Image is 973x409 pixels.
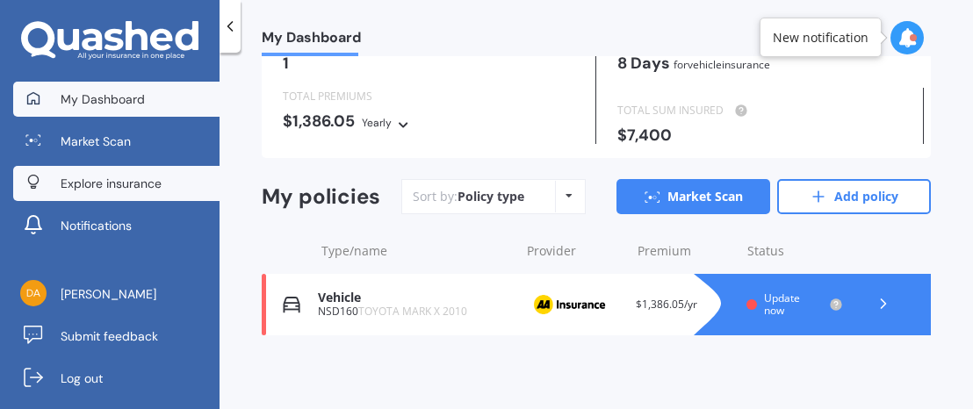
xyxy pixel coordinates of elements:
[61,327,158,345] span: Submit feedback
[616,179,770,214] a: Market Scan
[321,242,513,260] div: Type/name
[61,217,132,234] span: Notifications
[20,280,47,306] img: 604d64a430e9839376f90dcf92ca5fa3
[362,114,392,132] div: Yearly
[61,175,162,192] span: Explore insurance
[617,102,909,119] div: TOTAL SUM INSURED
[283,54,574,72] div: 1
[61,370,103,387] span: Log out
[636,297,697,312] span: $1,386.05/yr
[13,361,220,396] a: Log out
[358,304,467,319] span: TOYOTA MARK X 2010
[61,90,145,108] span: My Dashboard
[283,88,574,105] div: TOTAL PREMIUMS
[61,133,131,150] span: Market Scan
[283,296,300,313] img: Vehicle
[262,29,361,53] span: My Dashboard
[318,291,511,305] div: Vehicle
[617,126,909,144] div: $7,400
[13,166,220,201] a: Explore insurance
[638,242,733,260] div: Premium
[262,184,380,210] div: My policies
[747,242,843,260] div: Status
[777,179,931,214] a: Add policy
[764,291,800,318] span: Update now
[61,285,156,303] span: [PERSON_NAME]
[13,276,220,312] a: [PERSON_NAME]
[283,112,574,132] div: $1,386.05
[525,288,613,321] img: AA
[458,188,524,205] div: Policy type
[13,82,220,117] a: My Dashboard
[773,29,868,47] div: New notification
[413,188,524,205] div: Sort by:
[13,208,220,243] a: Notifications
[318,305,511,318] div: NSD160
[13,319,220,354] a: Submit feedback
[13,124,220,159] a: Market Scan
[674,57,770,72] span: for Vehicle insurance
[527,242,623,260] div: Provider
[617,53,670,74] b: 8 Days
